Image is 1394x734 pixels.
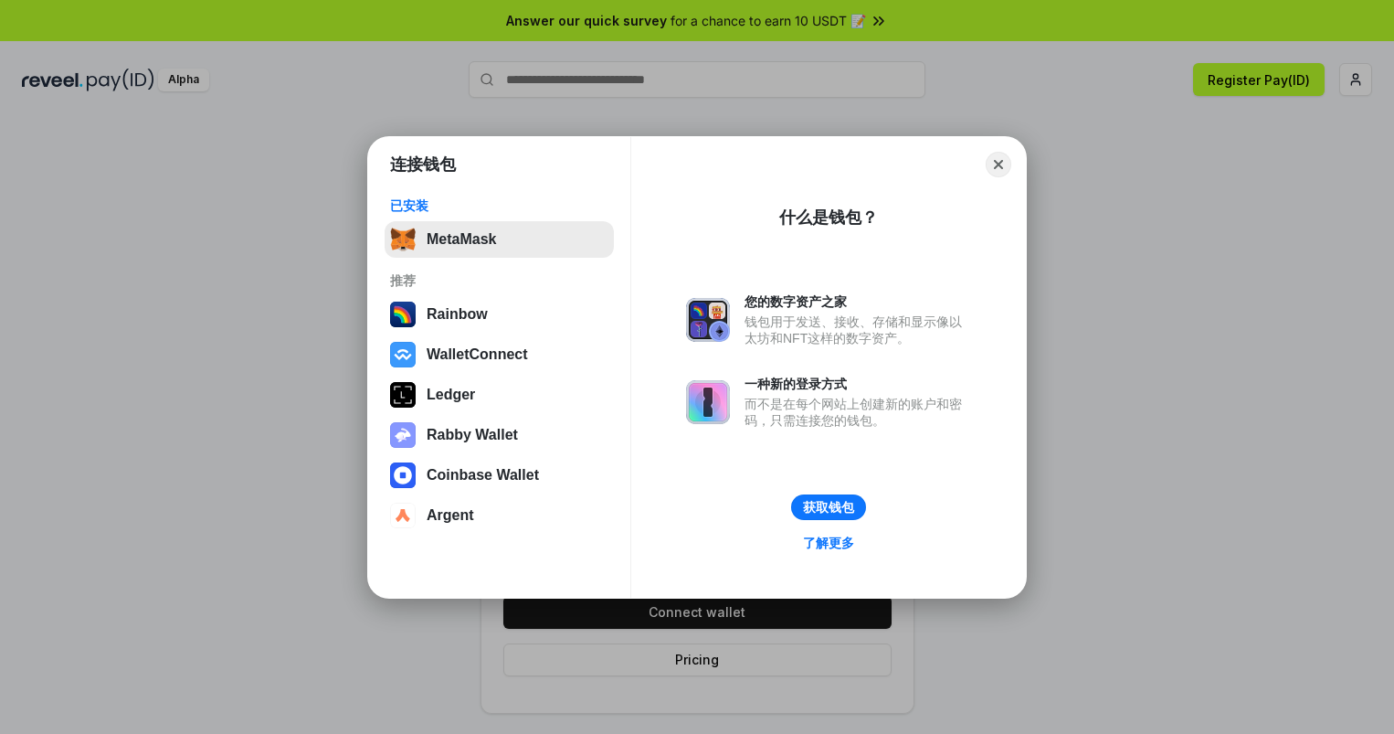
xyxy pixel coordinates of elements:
button: MetaMask [385,221,614,258]
img: svg+xml,%3Csvg%20width%3D%22120%22%20height%3D%22120%22%20viewBox%3D%220%200%20120%20120%22%20fil... [390,302,416,327]
div: 钱包用于发送、接收、存储和显示像以太坊和NFT这样的数字资产。 [745,314,971,346]
button: Coinbase Wallet [385,457,614,494]
div: 您的数字资产之家 [745,293,971,310]
a: 了解更多 [792,531,865,555]
img: svg+xml,%3Csvg%20xmlns%3D%22http%3A%2F%2Fwww.w3.org%2F2000%2Fsvg%22%20width%3D%2228%22%20height%3... [390,382,416,408]
div: WalletConnect [427,346,528,363]
div: Argent [427,507,474,524]
button: Close [986,152,1011,177]
div: 什么是钱包？ [779,207,878,229]
div: 已安装 [390,197,608,214]
button: Argent [385,497,614,534]
button: Rainbow [385,296,614,333]
h1: 连接钱包 [390,154,456,176]
img: svg+xml,%3Csvg%20width%3D%2228%22%20height%3D%2228%22%20viewBox%3D%220%200%2028%2028%22%20fill%3D... [390,342,416,367]
div: 而不是在每个网站上创建新的账户和密码，只需连接您的钱包。 [745,396,971,429]
div: Rainbow [427,306,488,323]
img: svg+xml,%3Csvg%20width%3D%2228%22%20height%3D%2228%22%20viewBox%3D%220%200%2028%2028%22%20fill%3D... [390,463,416,488]
div: 获取钱包 [803,499,854,516]
button: Rabby Wallet [385,417,614,453]
button: 获取钱包 [791,495,866,520]
div: 推荐 [390,272,608,289]
div: Rabby Wallet [427,427,518,443]
img: svg+xml,%3Csvg%20fill%3D%22none%22%20height%3D%2233%22%20viewBox%3D%220%200%2035%2033%22%20width%... [390,227,416,252]
div: Ledger [427,387,475,403]
img: svg+xml,%3Csvg%20xmlns%3D%22http%3A%2F%2Fwww.w3.org%2F2000%2Fsvg%22%20fill%3D%22none%22%20viewBox... [686,380,730,424]
div: 了解更多 [803,535,854,551]
button: WalletConnect [385,336,614,373]
img: svg+xml,%3Csvg%20width%3D%2228%22%20height%3D%2228%22%20viewBox%3D%220%200%2028%2028%22%20fill%3D... [390,503,416,528]
div: Coinbase Wallet [427,467,539,484]
button: Ledger [385,377,614,413]
img: svg+xml,%3Csvg%20xmlns%3D%22http%3A%2F%2Fwww.w3.org%2F2000%2Fsvg%22%20fill%3D%22none%22%20viewBox... [686,298,730,342]
div: MetaMask [427,231,496,248]
img: svg+xml,%3Csvg%20xmlns%3D%22http%3A%2F%2Fwww.w3.org%2F2000%2Fsvg%22%20fill%3D%22none%22%20viewBox... [390,422,416,448]
div: 一种新的登录方式 [745,376,971,392]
